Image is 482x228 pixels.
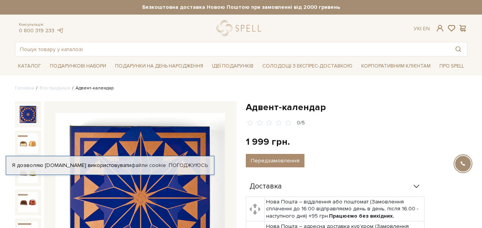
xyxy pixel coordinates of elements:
span: | [420,25,421,32]
a: Корпоративним клієнтам [358,60,434,72]
a: Солодощі з експрес-доставкою [259,59,355,73]
div: Я дозволяю [DOMAIN_NAME] використовувати [6,162,214,169]
input: Пошук товару у каталозі [15,42,449,56]
div: 0/5 [297,119,305,127]
a: Вся продукція [39,85,70,91]
b: Працюємо без вихідних. [329,213,394,219]
td: Нова Пошта – відділення або поштомат (Замовлення сплаченні до 16:00 відправляємо день в день, піс... [264,197,424,221]
a: Подарункові набори [47,60,109,72]
a: Ідеї подарунків [209,60,257,72]
span: Консультація: [19,22,64,27]
a: файли cookie [131,162,166,169]
li: Адвент-календар [70,85,114,92]
button: Передзамовлення [246,154,304,167]
div: Ук [414,25,430,32]
h1: Адвент-календар [246,101,467,113]
img: Адвент-календар [18,192,38,212]
a: 0 800 319 233 [19,27,54,34]
a: Каталог [15,60,44,72]
a: Про Spell [436,60,467,72]
span: Доставка [250,183,282,190]
a: En [423,25,430,32]
a: telegram [56,27,64,34]
div: 1 999 грн. [246,136,290,148]
a: Головна [15,85,34,91]
button: Пошук товару у каталозі [449,42,467,56]
a: logo [217,20,265,36]
img: Адвент-календар [18,134,38,154]
strong: Безкоштовна доставка Новою Поштою при замовленні від 2000 гривень [15,4,467,11]
a: Погоджуюсь [169,162,208,169]
img: Адвент-календар [18,104,38,124]
a: Подарунки на День народження [112,60,206,72]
